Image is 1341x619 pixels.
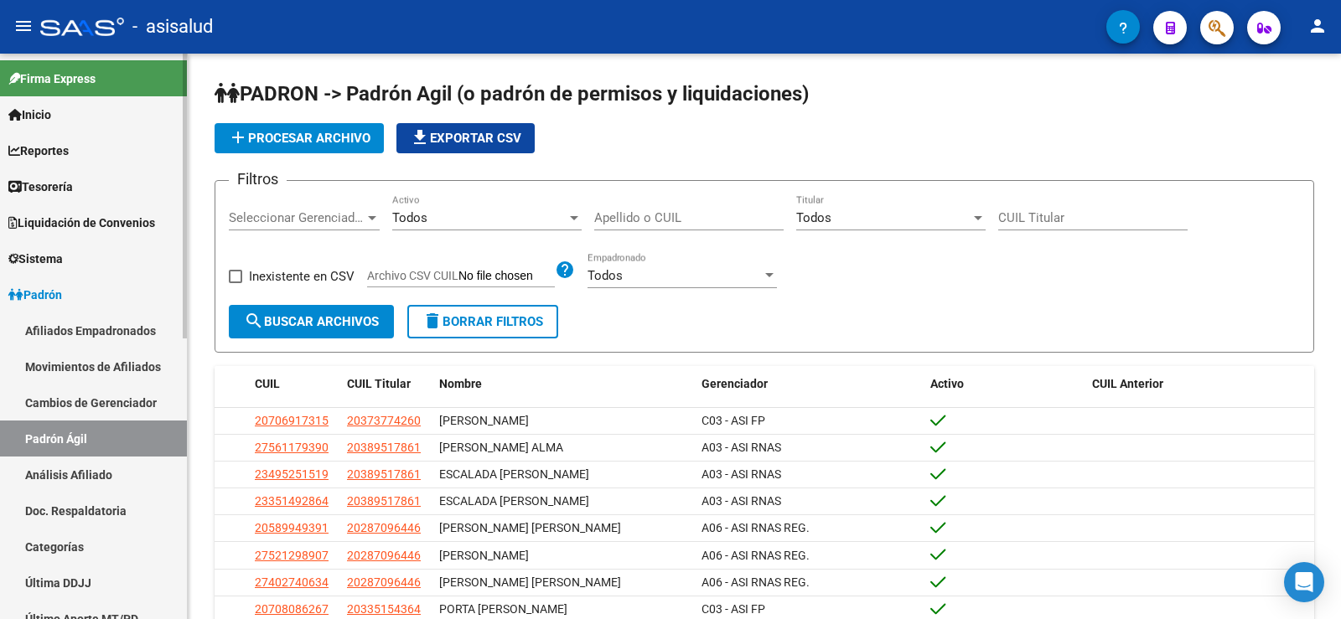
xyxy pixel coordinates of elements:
span: 20708086267 [255,602,329,616]
span: 20589949391 [255,521,329,534]
mat-icon: help [555,260,575,280]
span: [PERSON_NAME] [439,414,529,427]
span: Tesorería [8,178,73,196]
span: Firma Express [8,70,96,88]
mat-icon: add [228,127,248,147]
span: Todos [588,268,623,283]
span: 27521298907 [255,549,329,562]
datatable-header-cell: Activo [924,366,1085,402]
span: Borrar Filtros [422,314,543,329]
span: 20287096446 [347,549,421,562]
mat-icon: person [1307,16,1328,36]
span: Seleccionar Gerenciador [229,210,365,225]
button: Borrar Filtros [407,305,558,338]
mat-icon: menu [13,16,34,36]
span: - asisalud [132,8,213,45]
span: 23495251519 [255,467,329,481]
span: Inexistente en CSV [249,266,355,286]
span: Inicio [8,106,51,124]
span: 20373774260 [347,414,421,427]
span: Nombre [439,377,482,390]
span: 20706917315 [255,414,329,427]
span: C03 - ASI FP [702,602,765,616]
span: 20389517861 [347,441,421,454]
span: Liquidación de Convenios [8,214,155,232]
span: Reportes [8,142,69,160]
span: Todos [796,210,831,225]
span: A03 - ASI RNAS [702,494,781,508]
span: PADRON -> Padrón Agil (o padrón de permisos y liquidaciones) [215,82,809,106]
datatable-header-cell: Nombre [432,366,695,402]
div: Open Intercom Messenger [1284,562,1324,602]
span: CUIL [255,377,280,390]
span: 20389517861 [347,467,421,481]
span: [PERSON_NAME] ALMA [439,441,563,454]
span: A03 - ASI RNAS [702,441,781,454]
span: A03 - ASI RNAS [702,467,781,481]
span: 20335154364 [347,602,421,616]
span: 20287096446 [347,521,421,534]
datatable-header-cell: CUIL Titular [340,366,432,402]
mat-icon: delete [422,311,443,331]
span: [PERSON_NAME] [439,549,529,562]
mat-icon: file_download [410,127,430,147]
span: Archivo CSV CUIL [367,269,458,282]
datatable-header-cell: CUIL Anterior [1085,366,1314,402]
span: A06 - ASI RNAS REG. [702,549,810,562]
datatable-header-cell: Gerenciador [695,366,924,402]
span: Gerenciador [702,377,768,390]
h3: Filtros [229,168,287,191]
span: A06 - ASI RNAS REG. [702,575,810,589]
span: [PERSON_NAME] [PERSON_NAME] [439,521,621,534]
span: 27561179390 [255,441,329,454]
span: ESCALADA [PERSON_NAME] [439,494,589,508]
span: CUIL Titular [347,377,411,390]
span: Procesar archivo [228,131,370,146]
button: Buscar Archivos [229,305,394,338]
datatable-header-cell: CUIL [248,366,340,402]
span: Activo [930,377,964,390]
span: 27402740634 [255,575,329,589]
button: Exportar CSV [396,123,535,153]
span: CUIL Anterior [1092,377,1163,390]
input: Archivo CSV CUIL [458,269,555,284]
span: Sistema [8,250,63,268]
span: Todos [392,210,427,225]
span: Buscar Archivos [244,314,379,329]
span: 20389517861 [347,494,421,508]
span: PORTA [PERSON_NAME] [439,602,567,616]
span: [PERSON_NAME] [PERSON_NAME] [439,575,621,589]
span: 20287096446 [347,575,421,589]
mat-icon: search [244,311,264,331]
span: Exportar CSV [410,131,521,146]
span: A06 - ASI RNAS REG. [702,521,810,534]
span: ESCALADA [PERSON_NAME] [439,467,589,481]
span: Padrón [8,286,62,304]
button: Procesar archivo [215,123,384,153]
span: 23351492864 [255,494,329,508]
span: C03 - ASI FP [702,414,765,427]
